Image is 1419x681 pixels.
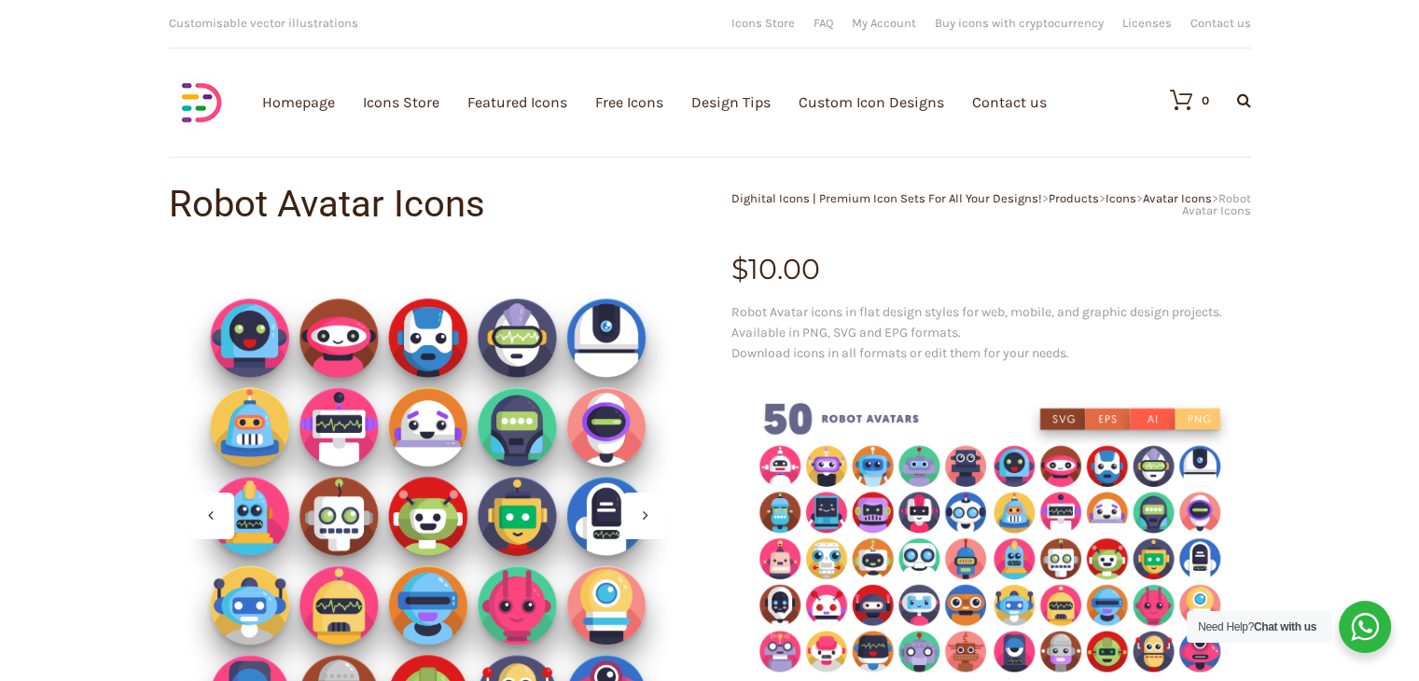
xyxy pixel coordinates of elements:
[1254,620,1316,633] strong: Chat with us
[710,192,1251,216] div: > > > >
[1190,17,1251,29] a: Contact us
[1049,191,1099,205] a: Products
[731,302,1251,364] p: Robot Avatar icons in flat design styles for web, mobile, and graphic design projects. Available ...
[1198,620,1316,633] span: Need Help?
[731,252,820,286] bdi: 10.00
[1202,94,1209,106] div: 0
[731,17,795,29] a: Icons Store
[935,17,1104,29] a: Buy icons with cryptocurrency
[169,16,358,30] span: Customisable vector illustrations
[169,186,710,223] h1: Robot Avatar Icons
[1122,17,1172,29] a: Licenses
[1151,89,1209,111] a: 0
[731,252,748,286] span: $
[731,191,1042,205] a: Dighital Icons | Premium Icon Sets For All Your Designs!
[814,17,833,29] a: FAQ
[1182,191,1251,217] span: Robot Avatar Icons
[1106,191,1136,205] a: Icons
[852,17,916,29] a: My Account
[1143,191,1212,205] a: Avatar Icons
